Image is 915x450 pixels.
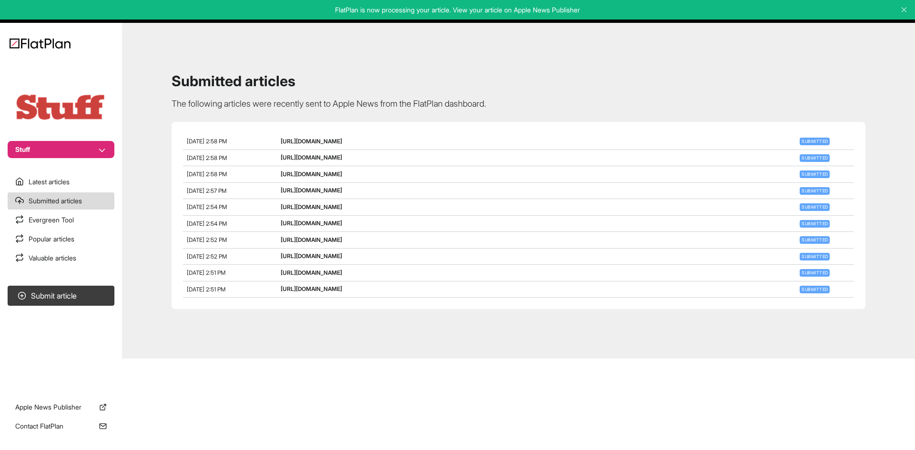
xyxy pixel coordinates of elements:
a: [URL][DOMAIN_NAME] [281,138,342,145]
span: [DATE] 2:58 PM [187,170,227,178]
a: Submitted [798,187,832,194]
img: Publication Logo [13,92,109,122]
a: Submitted [798,285,832,292]
span: Submitted [800,236,830,244]
span: Submitted [800,187,830,195]
a: Submitted [798,269,832,276]
a: Submitted [798,154,832,161]
button: Submit article [8,286,114,306]
span: Submitted [800,203,830,211]
span: Submitted [800,286,830,293]
span: [DATE] 2:54 PM [187,220,227,227]
a: [URL][DOMAIN_NAME] [281,203,342,210]
span: Submitted [800,154,830,162]
span: Submitted [800,138,830,145]
span: [DATE] 2:51 PM [187,286,225,293]
span: [DATE] 2:52 PM [187,236,227,243]
a: Submitted articles [8,192,114,210]
img: Logo [10,38,71,49]
a: Valuable articles [8,250,114,267]
span: [DATE] 2:58 PM [187,154,227,161]
p: FlatPlan is now processing your article. View your article on Apple News Publisher [7,5,908,15]
a: [URL][DOMAIN_NAME] [281,154,342,161]
span: [DATE] 2:51 PM [187,269,225,276]
a: [URL][DOMAIN_NAME] [281,220,342,227]
a: Submitted [798,137,832,144]
a: [URL][DOMAIN_NAME] [281,236,342,243]
a: [URL][DOMAIN_NAME] [281,170,342,178]
a: Submitted [798,236,832,243]
a: [URL][DOMAIN_NAME] [281,285,342,292]
h1: Submitted articles [172,72,865,90]
a: Submitted [798,252,832,260]
a: Submitted [798,170,832,177]
p: The following articles were recently sent to Apple News from the FlatPlan dashboard. [172,97,865,110]
a: [URL][DOMAIN_NAME] [281,252,342,260]
a: Evergreen Tool [8,211,114,229]
span: Submitted [800,253,830,260]
a: Apple News Publisher [8,399,114,416]
a: [URL][DOMAIN_NAME] [281,187,342,194]
span: [DATE] 2:57 PM [187,187,226,194]
a: [URL][DOMAIN_NAME] [281,269,342,276]
span: Submitted [800,170,830,178]
span: Submitted [800,269,830,277]
span: [DATE] 2:54 PM [187,203,227,210]
span: Submitted [800,220,830,228]
a: Latest articles [8,173,114,190]
button: Stuff [8,141,114,158]
a: Submitted [798,203,832,210]
span: [DATE] 2:58 PM [187,138,227,145]
a: Submitted [798,220,832,227]
a: Popular articles [8,230,114,248]
span: [DATE] 2:52 PM [187,253,227,260]
a: Contact FlatPlan [8,418,114,435]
